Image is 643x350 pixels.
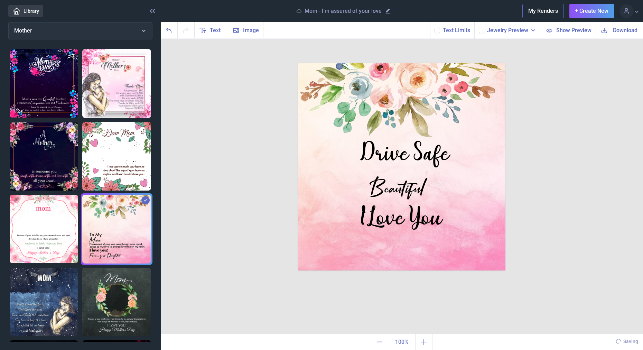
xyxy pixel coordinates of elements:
img: Message Card Mother day [10,195,78,263]
img: Mom - I'm assured of your love [82,195,151,264]
img: Thanks mom, for gifting me life [82,49,151,118]
div: I Love You [350,210,454,230]
button: Redo [178,22,195,38]
img: Dear Mom I love you so much [82,122,151,191]
img: Mothers Day [82,268,151,337]
span: Text [210,26,221,35]
button: My Renders [522,4,564,18]
p: Saving [623,338,638,345]
span: Image [243,26,259,35]
div: Drive Safe [321,145,491,166]
span: Mother [14,27,32,34]
p: Mom - I'm assured of your love [305,8,382,15]
button: Show Preview [541,22,596,38]
button: Jewelry Preview [487,26,537,35]
button: Download [596,22,643,38]
button: Undo [161,22,178,38]
button: Zoom out [371,334,388,350]
img: We will meet again [10,268,78,336]
img: Mother is someone you laugh with [10,122,78,191]
button: Image [225,22,263,38]
img: b007.jpg [298,63,505,270]
span: Show Preview [556,26,591,34]
img: Mama was my greatest teacher [10,49,78,118]
span: 100% [390,335,414,349]
button: + Create New [569,4,614,18]
button: Text Limits [443,26,470,35]
button: Text [195,22,225,38]
div: Beautiful [369,178,539,199]
a: Library [8,5,43,17]
button: Zoom in [416,334,432,350]
span: Jewelry Preview [487,26,528,35]
span: Download [613,26,637,34]
button: Mother [8,22,152,39]
button: Actual size [388,334,416,350]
